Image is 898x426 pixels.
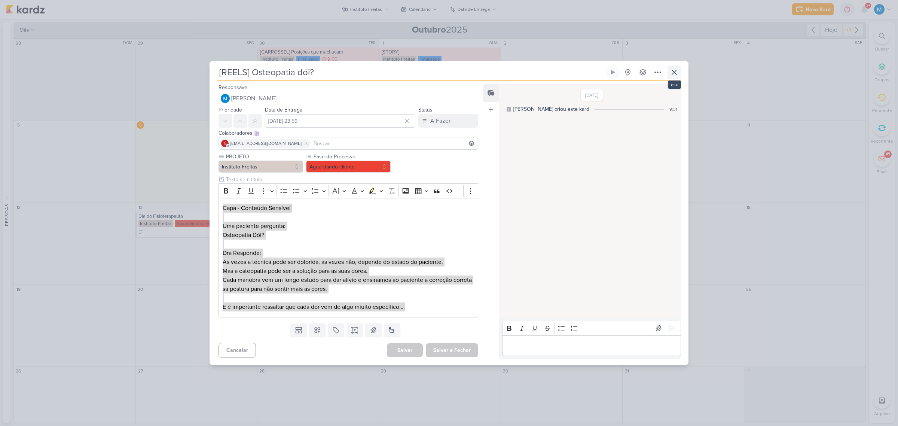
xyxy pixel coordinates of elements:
div: Colaboradores [219,129,478,137]
div: Este log é visível à todos no kard [507,107,511,112]
button: [PERSON_NAME] [219,92,478,105]
label: Status [418,107,433,113]
div: A Fazer [430,116,450,125]
div: Ligar relógio [610,69,616,75]
div: esc [668,80,681,89]
img: MARIANA MIRANDA [221,94,230,103]
div: MARIANA criou este kard [513,105,589,113]
label: Responsável [219,84,248,91]
div: 9:31 [669,106,677,113]
input: Kard Sem Título [217,66,605,79]
button: Aguardando cliente [306,161,391,173]
div: Editor editing area: main [219,198,478,317]
div: Editor editing area: main [502,335,681,356]
label: Prioridade [219,107,242,113]
p: Dra Responde: [223,249,474,258]
button: A Fazer [418,114,478,128]
span: [EMAIL_ADDRESS][DOMAIN_NAME] [230,140,302,147]
input: Select a date [265,114,415,128]
div: Editor toolbar [502,321,681,335]
p: As vezes a técnica pode ser dolorida, as vezes não, depende do estado do paciente. Mas a osteopat... [223,258,474,276]
div: Editor toolbar [219,183,478,198]
p: Capa - Conteúdo Sensível [223,204,474,213]
div: giselyrlfreitas@gmail.com [221,140,229,147]
p: Uma paciente pergunta: Osteopatia Dói? [223,222,474,240]
p: g [224,142,226,146]
label: Data de Entrega [265,107,302,113]
label: PROJETO [225,153,303,161]
input: Buscar [312,139,476,148]
p: E é importante ressaltar que cada dor vem de algo miuito específico…. [223,302,474,311]
button: Cancelar [219,343,256,357]
label: Fase do Processo [313,153,391,161]
input: Texto sem título [224,176,478,183]
button: Instituto Freitas [219,161,303,173]
span: [PERSON_NAME] [231,94,277,103]
p: Cada manobra vem um longo estudo para dar alívio e ensinamos ao paciente a correção correta sa po... [223,276,474,293]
